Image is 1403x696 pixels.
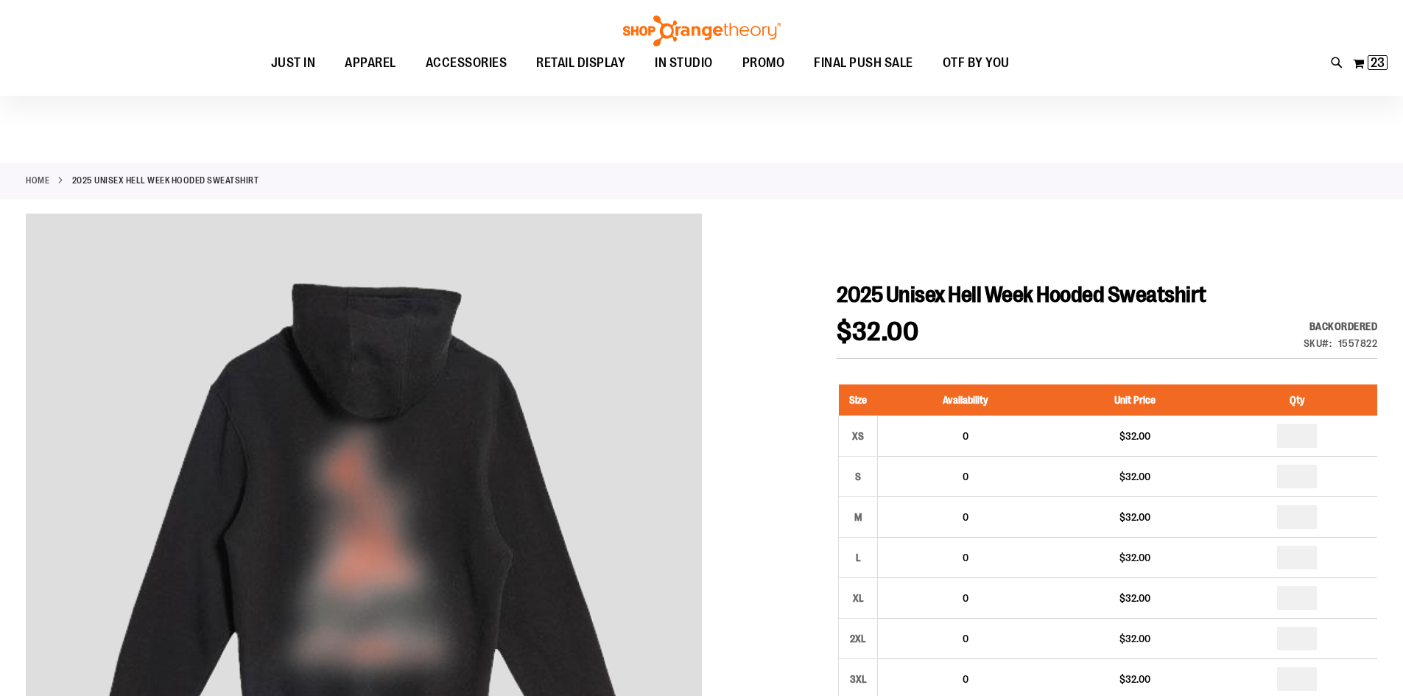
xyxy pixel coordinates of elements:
[837,317,918,347] span: $32.00
[814,46,913,80] span: FINAL PUSH SALE
[847,465,869,488] div: S
[411,46,522,80] a: ACCESSORIES
[1060,510,1209,524] div: $32.00
[878,384,1053,416] th: Availability
[839,384,878,416] th: Size
[928,46,1024,80] a: OTF BY YOU
[1060,469,1209,484] div: $32.00
[1371,55,1385,70] span: 23
[72,174,259,187] strong: 2025 Unisex Hell Week Hooded Sweatshirt
[837,282,1206,307] span: 2025 Unisex Hell Week Hooded Sweatshirt
[26,174,49,187] a: Home
[847,546,869,569] div: L
[963,511,968,523] span: 0
[847,425,869,447] div: XS
[536,46,625,80] span: RETAIL DISPLAY
[799,46,928,80] a: FINAL PUSH SALE
[1060,429,1209,443] div: $32.00
[963,673,968,685] span: 0
[963,471,968,482] span: 0
[963,592,968,604] span: 0
[1052,384,1217,416] th: Unit Price
[655,46,713,80] span: IN STUDIO
[1304,337,1332,349] strong: SKU
[963,430,968,442] span: 0
[1060,591,1209,605] div: $32.00
[256,46,331,80] a: JUST IN
[943,46,1010,80] span: OTF BY YOU
[330,46,411,80] a: APPAREL
[521,46,640,80] a: RETAIL DISPLAY
[847,506,869,528] div: M
[426,46,507,80] span: ACCESSORIES
[1304,319,1378,334] div: Availability
[847,587,869,609] div: XL
[1217,384,1377,416] th: Qty
[1304,319,1378,334] div: Backordered
[345,46,396,80] span: APPAREL
[742,46,785,80] span: PROMO
[847,668,869,690] div: 3XL
[1060,672,1209,686] div: $32.00
[271,46,316,80] span: JUST IN
[963,633,968,644] span: 0
[621,15,783,46] img: Shop Orangetheory
[847,628,869,650] div: 2XL
[728,46,800,80] a: PROMO
[1060,550,1209,565] div: $32.00
[1060,631,1209,646] div: $32.00
[963,552,968,563] span: 0
[640,46,728,80] a: IN STUDIO
[1338,336,1378,351] div: 1557822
